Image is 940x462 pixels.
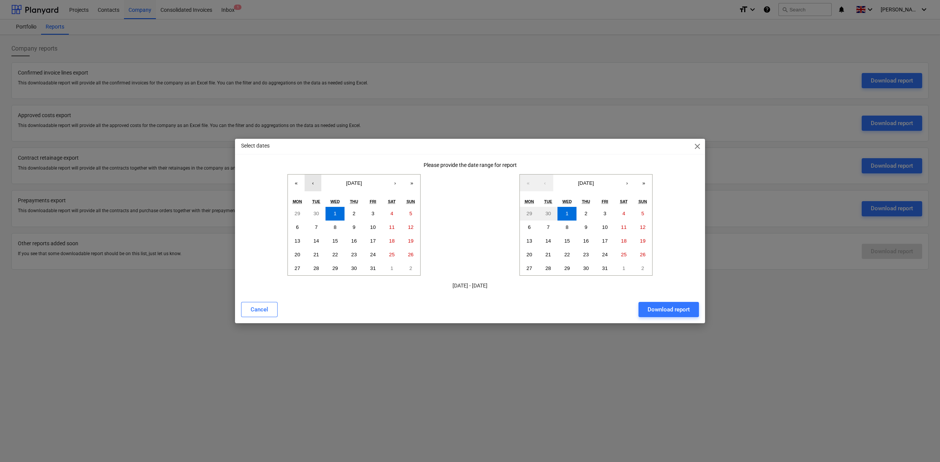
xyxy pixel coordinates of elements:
[401,262,420,275] button: 2 November 2025
[539,234,558,248] button: 14 October 2025
[408,224,414,230] abbr: 12 October 2025
[602,224,608,230] abbr: 10 October 2025
[288,207,307,221] button: 29 September 2025
[391,211,393,216] abbr: 4 October 2025
[584,211,587,216] abbr: 2 October 2025
[557,248,576,262] button: 22 October 2025
[564,252,570,257] abbr: 22 October 2025
[403,175,420,191] button: »
[312,199,320,204] abbr: Tuesday
[635,175,652,191] button: »
[307,221,326,234] button: 7 October 2025
[526,252,532,257] abbr: 20 October 2025
[408,238,414,244] abbr: 19 October 2025
[638,199,647,204] abbr: Sunday
[553,175,619,191] button: [DATE]
[520,175,537,191] button: «
[633,221,652,234] button: 12 October 2025
[345,207,364,221] button: 2 October 2025
[241,282,699,290] p: [DATE] - [DATE]
[520,207,539,221] button: 29 September 2025
[622,265,625,271] abbr: 1 November 2025
[409,265,412,271] abbr: 2 November 2025
[557,221,576,234] button: 8 October 2025
[388,199,395,204] abbr: Saturday
[350,199,358,204] abbr: Thursday
[583,252,589,257] abbr: 23 October 2025
[583,238,589,244] abbr: 16 October 2025
[307,207,326,221] button: 30 September 2025
[383,262,402,275] button: 1 November 2025
[583,265,589,271] abbr: 30 October 2025
[326,248,345,262] button: 22 October 2025
[620,199,627,204] abbr: Saturday
[576,207,595,221] button: 2 October 2025
[364,234,383,248] button: 17 October 2025
[539,207,558,221] button: 30 September 2025
[352,211,355,216] abbr: 2 October 2025
[370,252,376,257] abbr: 24 October 2025
[345,221,364,234] button: 9 October 2025
[241,162,699,168] div: Please provide the date range for report
[520,234,539,248] button: 13 October 2025
[391,265,393,271] abbr: 1 November 2025
[345,262,364,275] button: 30 October 2025
[576,234,595,248] button: 16 October 2025
[564,265,570,271] abbr: 29 October 2025
[526,238,532,244] abbr: 13 October 2025
[595,221,614,234] button: 10 October 2025
[334,211,337,216] abbr: 1 October 2025
[307,262,326,275] button: 28 October 2025
[389,224,395,230] abbr: 11 October 2025
[364,248,383,262] button: 24 October 2025
[641,265,644,271] abbr: 2 November 2025
[330,199,340,204] abbr: Wednesday
[408,252,414,257] abbr: 26 October 2025
[406,199,415,204] abbr: Sunday
[640,238,646,244] abbr: 19 October 2025
[622,211,625,216] abbr: 4 October 2025
[332,265,338,271] abbr: 29 October 2025
[332,252,338,257] abbr: 22 October 2025
[383,234,402,248] button: 18 October 2025
[545,238,551,244] abbr: 14 October 2025
[566,211,568,216] abbr: 1 October 2025
[401,234,420,248] button: 19 October 2025
[693,142,702,151] span: close
[539,262,558,275] button: 28 October 2025
[307,234,326,248] button: 14 October 2025
[370,265,376,271] abbr: 31 October 2025
[313,252,319,257] abbr: 21 October 2025
[614,234,634,248] button: 18 October 2025
[288,175,305,191] button: «
[326,262,345,275] button: 29 October 2025
[370,238,376,244] abbr: 17 October 2025
[576,262,595,275] button: 30 October 2025
[566,224,568,230] abbr: 8 October 2025
[539,248,558,262] button: 21 October 2025
[621,238,627,244] abbr: 18 October 2025
[351,252,357,257] abbr: 23 October 2025
[313,238,319,244] abbr: 14 October 2025
[294,211,300,216] abbr: 29 September 2025
[557,262,576,275] button: 29 October 2025
[307,248,326,262] button: 21 October 2025
[345,234,364,248] button: 16 October 2025
[614,262,634,275] button: 1 November 2025
[387,175,403,191] button: ›
[305,175,321,191] button: ‹
[621,252,627,257] abbr: 25 October 2025
[294,252,300,257] abbr: 20 October 2025
[584,224,587,230] abbr: 9 October 2025
[545,211,551,216] abbr: 30 September 2025
[633,262,652,275] button: 2 November 2025
[562,199,572,204] abbr: Wednesday
[614,221,634,234] button: 11 October 2025
[364,207,383,221] button: 3 October 2025
[326,221,345,234] button: 8 October 2025
[576,248,595,262] button: 23 October 2025
[288,234,307,248] button: 13 October 2025
[595,248,614,262] button: 24 October 2025
[602,199,608,204] abbr: Friday
[251,305,268,314] div: Cancel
